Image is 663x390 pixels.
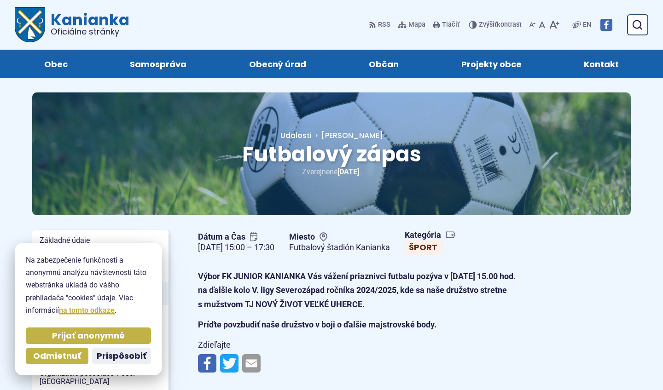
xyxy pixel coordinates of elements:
img: Zdieľať na Twitteri [220,354,238,373]
span: Kanianka [45,12,129,36]
a: Projekty obce [439,50,544,78]
span: Základné údaje [40,234,161,255]
a: Šport [405,240,442,255]
a: Kontakt [562,50,641,78]
button: Zväčšiť veľkosť písma [547,15,561,34]
a: RSS [369,15,392,34]
img: Zdieľať na Facebooku [198,354,216,373]
button: Zvýšiťkontrast [469,15,523,34]
span: Prijať anonymné [52,331,125,341]
span: Občan [369,50,399,78]
span: [PERSON_NAME] [321,130,383,141]
a: Mapa [396,15,427,34]
span: Zvýšiť [479,21,497,29]
p: Zdieľajte [198,338,525,352]
button: Tlačiť [431,15,461,34]
a: [PERSON_NAME] [312,130,383,141]
a: Udalosti [280,130,312,141]
span: Projekty obce [461,50,522,78]
a: Logo Kanianka, prejsť na domovskú stránku. [15,7,129,42]
a: Obecný úrad [227,50,328,78]
span: Obec [44,50,68,78]
strong: Príďte povzbudiť naše družstvo v boji o ďalšie majstrovské body. [198,320,436,329]
p: Na zabezpečenie funkčnosti a anonymnú analýzu návštevnosti táto webstránka ukladá do vášho prehli... [26,254,151,316]
a: na tomto odkaze [59,306,115,315]
span: Tlačiť [442,21,459,29]
span: RSS [378,19,390,30]
img: Zdieľať e-mailom [242,354,261,373]
span: Samospráva [130,50,186,78]
span: Prispôsobiť [97,351,146,361]
span: Mapa [408,19,425,30]
span: Obecný úrad [249,50,306,78]
img: Prejsť na Facebook stránku [600,19,612,31]
span: Odmietnuť [33,351,81,361]
a: Samospráva [108,50,209,78]
a: Základné údajeZákladné informácie [32,234,169,255]
img: Prejsť na domovskú stránku [15,7,45,42]
button: Nastaviť pôvodnú veľkosť písma [537,15,547,34]
button: Zmenšiť veľkosť písma [527,15,537,34]
a: EN [581,19,593,30]
span: [DATE] [337,167,359,176]
button: Odmietnuť [26,348,88,364]
strong: Výbor FK JUNIOR KANIANKA Vás vážení priaznivci futbalu pozýva v [DATE] 15.00 hod. na ďalšie kolo ... [198,271,516,309]
span: Oficiálne stránky [51,28,129,36]
a: Organizácie pôsobiace v obci [GEOGRAPHIC_DATA] [32,367,169,388]
span: Kontakt [584,50,619,78]
p: Zverejnené . [62,166,601,178]
figcaption: [DATE] 15:00 – 17:30 [198,242,274,253]
span: Miesto [289,232,390,242]
button: Prijať anonymné [26,327,151,344]
figcaption: Futbalový štadión Kanianka [289,242,390,253]
span: Futbalový zápas [242,139,421,169]
a: Obec [22,50,90,78]
span: Dátum a Čas [198,232,274,242]
button: Prispôsobiť [92,348,151,364]
span: Kategória [405,230,456,241]
span: kontrast [479,21,522,29]
span: EN [583,19,591,30]
a: Občan [347,50,421,78]
span: Organizácie pôsobiace v obci [GEOGRAPHIC_DATA] [40,367,161,388]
